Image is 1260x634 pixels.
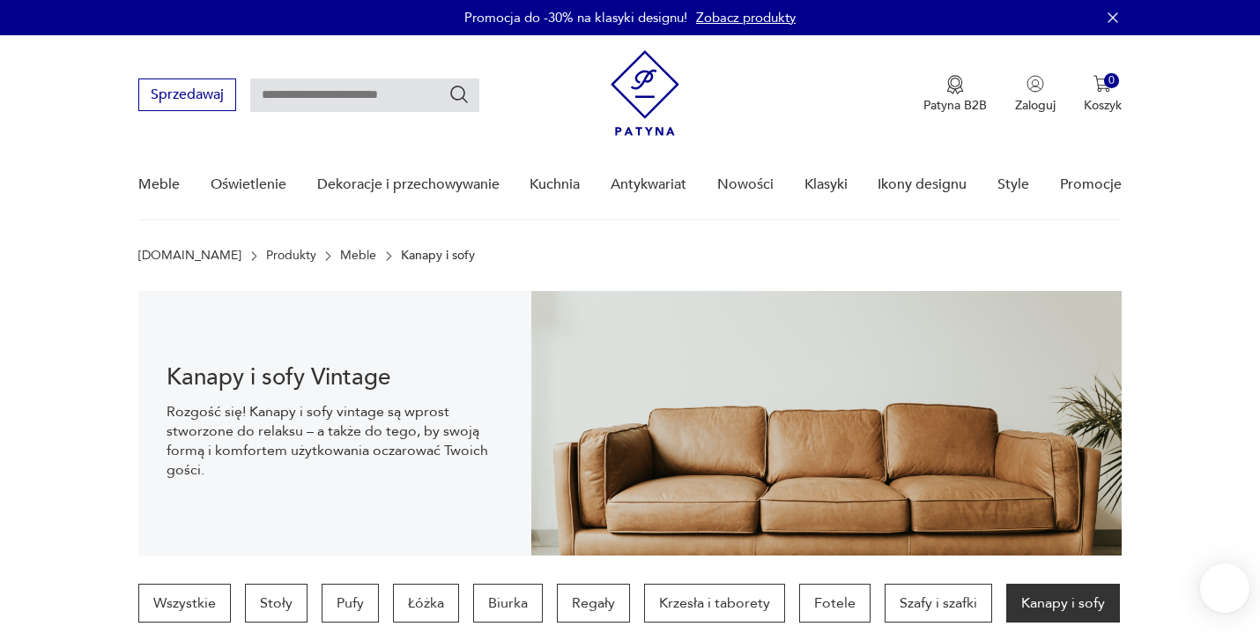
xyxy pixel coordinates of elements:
a: Antykwariat [611,151,686,219]
a: Pufy [322,584,379,623]
iframe: Smartsupp widget button [1200,563,1249,613]
a: Sprzedawaj [138,90,236,102]
a: Szafy i szafki [885,584,992,623]
a: Regały [557,584,630,623]
a: Zobacz produkty [696,9,796,26]
a: Krzesła i taborety [644,584,785,623]
button: Patyna B2B [923,75,987,114]
a: Nowości [717,151,774,219]
img: Patyna - sklep z meblami i dekoracjami vintage [611,50,679,136]
p: Rozgość się! Kanapy i sofy vintage są wprost stworzone do relaksu – a także do tego, by swoją for... [167,402,503,480]
button: 0Koszyk [1084,75,1122,114]
div: 0 [1104,73,1119,88]
a: [DOMAIN_NAME] [138,249,241,263]
a: Biurka [473,584,543,623]
button: Sprzedawaj [138,78,236,111]
p: Koszyk [1084,97,1122,114]
a: Kuchnia [530,151,580,219]
a: Ikony designu [878,151,967,219]
img: 4dcd11543b3b691785adeaf032051535.jpg [531,291,1121,556]
p: Zaloguj [1015,97,1056,114]
a: Stoły [245,584,308,623]
a: Dekoracje i przechowywanie [317,151,500,219]
img: Ikonka użytkownika [1027,75,1044,93]
a: Promocje [1060,151,1122,219]
a: Wszystkie [138,584,231,623]
h1: Kanapy i sofy Vintage [167,367,503,388]
p: Promocja do -30% na klasyki designu! [464,9,687,26]
a: Kanapy i sofy [1006,584,1120,623]
a: Style [997,151,1029,219]
button: Szukaj [448,84,470,105]
img: Ikona koszyka [1093,75,1111,93]
p: Kanapy i sofy [401,249,475,263]
a: Meble [138,151,180,219]
img: Ikona medalu [946,75,964,94]
a: Klasyki [804,151,848,219]
a: Fotele [799,584,871,623]
a: Ikona medaluPatyna B2B [923,75,987,114]
a: Meble [340,249,376,263]
button: Zaloguj [1015,75,1056,114]
a: Oświetlenie [211,151,286,219]
p: Patyna B2B [923,97,987,114]
a: Produkty [266,249,316,263]
a: Łóżka [393,584,459,623]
